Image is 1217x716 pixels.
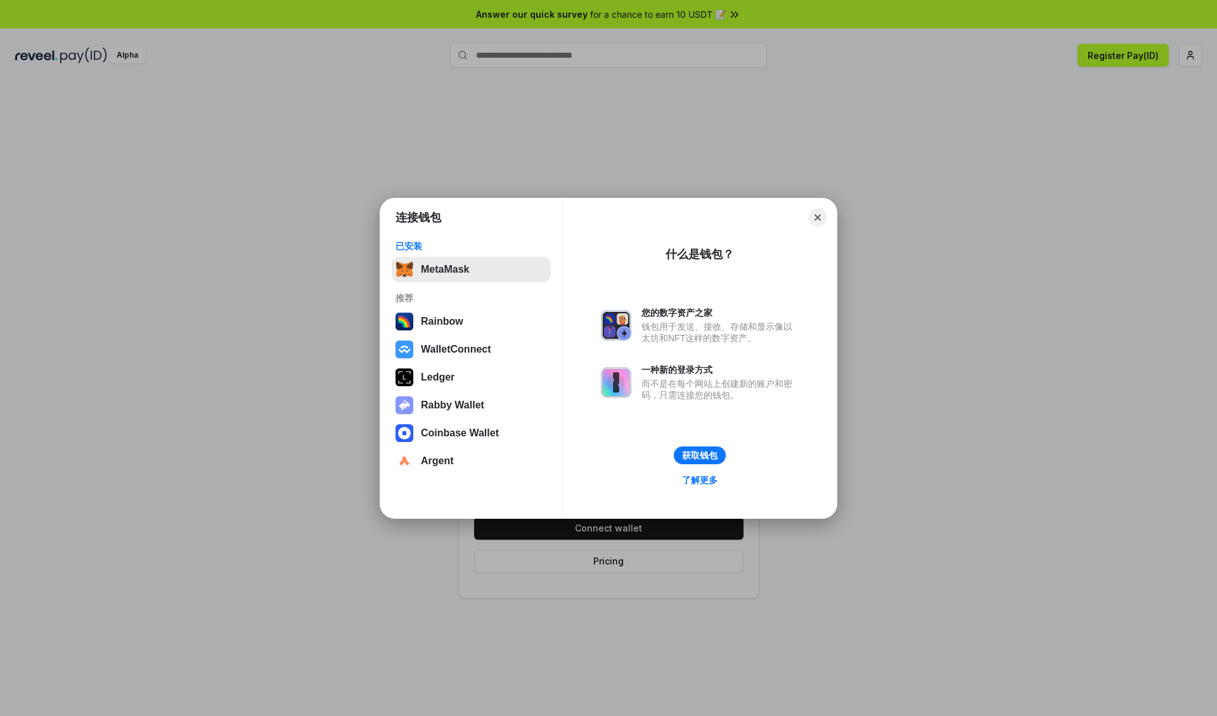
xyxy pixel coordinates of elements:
[392,309,551,334] button: Rainbow
[682,474,718,486] div: 了解更多
[421,316,463,327] div: Rainbow
[396,341,413,358] img: svg+xml,%3Csvg%20width%3D%2228%22%20height%3D%2228%22%20viewBox%3D%220%200%2028%2028%22%20fill%3D...
[674,446,726,464] button: 获取钱包
[396,210,441,225] h1: 连接钱包
[641,378,799,401] div: 而不是在每个网站上创建新的账户和密码，只需连接您的钱包。
[421,455,454,467] div: Argent
[396,368,413,386] img: svg+xml,%3Csvg%20xmlns%3D%22http%3A%2F%2Fwww.w3.org%2F2000%2Fsvg%22%20width%3D%2228%22%20height%3...
[396,292,547,304] div: 推荐
[396,396,413,414] img: svg+xml,%3Csvg%20xmlns%3D%22http%3A%2F%2Fwww.w3.org%2F2000%2Fsvg%22%20fill%3D%22none%22%20viewBox...
[392,257,551,282] button: MetaMask
[392,393,551,418] button: Rabby Wallet
[421,400,484,411] div: Rabby Wallet
[601,367,631,398] img: svg+xml,%3Csvg%20xmlns%3D%22http%3A%2F%2Fwww.w3.org%2F2000%2Fsvg%22%20fill%3D%22none%22%20viewBox...
[674,472,725,488] a: 了解更多
[641,364,799,375] div: 一种新的登录方式
[392,420,551,446] button: Coinbase Wallet
[396,313,413,330] img: svg+xml,%3Csvg%20width%3D%22120%22%20height%3D%22120%22%20viewBox%3D%220%200%20120%20120%22%20fil...
[392,337,551,362] button: WalletConnect
[601,310,631,341] img: svg+xml,%3Csvg%20xmlns%3D%22http%3A%2F%2Fwww.w3.org%2F2000%2Fsvg%22%20fill%3D%22none%22%20viewBox...
[396,240,547,252] div: 已安装
[421,344,491,355] div: WalletConnect
[392,448,551,474] button: Argent
[396,261,413,278] img: svg+xml,%3Csvg%20fill%3D%22none%22%20height%3D%2233%22%20viewBox%3D%220%200%2035%2033%22%20width%...
[666,247,734,262] div: 什么是钱包？
[421,264,469,275] div: MetaMask
[392,365,551,390] button: Ledger
[641,321,799,344] div: 钱包用于发送、接收、存储和显示像以太坊和NFT这样的数字资产。
[682,450,718,461] div: 获取钱包
[396,424,413,442] img: svg+xml,%3Csvg%20width%3D%2228%22%20height%3D%2228%22%20viewBox%3D%220%200%2028%2028%22%20fill%3D...
[396,452,413,470] img: svg+xml,%3Csvg%20width%3D%2228%22%20height%3D%2228%22%20viewBox%3D%220%200%2028%2028%22%20fill%3D...
[809,209,827,226] button: Close
[641,307,799,318] div: 您的数字资产之家
[421,372,454,383] div: Ledger
[421,427,499,439] div: Coinbase Wallet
